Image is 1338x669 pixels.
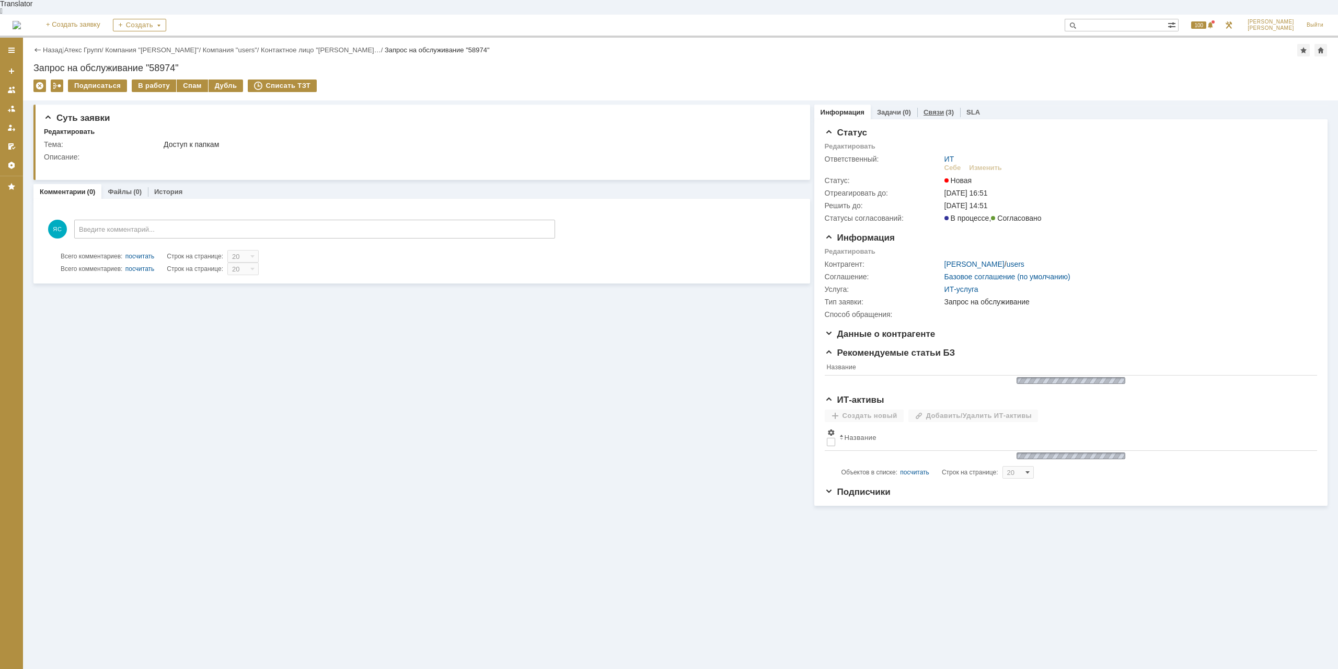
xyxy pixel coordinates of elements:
span: Статус [825,128,867,138]
div: Тип заявки: [825,298,942,306]
a: Компания "users" [203,46,257,54]
a: Настройки [3,157,20,174]
div: Доступ к папкам [164,140,792,149]
img: По почте.png [944,310,997,319]
i: Строк на странице: [61,250,223,263]
a: Атекс Групп [64,46,101,54]
div: Добавить в избранное [1297,44,1310,56]
div: Способ обращения: [825,310,942,319]
span: В процессе [944,214,989,222]
div: Удалить [33,80,46,92]
div: посчитать [125,263,155,275]
span: [DATE] 14:51 [944,201,988,210]
div: Редактировать [825,142,875,151]
a: Создать заявку [3,63,20,80]
img: wJIQAAOwAAAAAAAAAAAA== [1013,451,1128,461]
div: (0) [133,188,142,196]
span: Расширенный поиск [1168,19,1178,29]
div: Описание: [44,153,794,161]
a: Заявки в моей ответственности [3,100,20,117]
a: Мои заявки [3,119,20,136]
span: Объектов в списке: [841,469,897,476]
span: Рекомендуемые статьи БЗ [825,348,955,358]
div: Запрос на обслуживание "58974" [385,46,490,54]
span: Настройки [827,428,835,437]
span: Подписчики [825,487,891,497]
a: SLA [966,108,980,116]
div: / [105,46,203,54]
div: Тема: [44,140,162,149]
a: Назад [43,46,62,54]
div: / [944,260,1024,268]
div: Название [845,434,876,441]
a: Задачи [877,108,901,116]
a: Файлы [108,188,132,196]
div: Запрос на обслуживание [944,298,1310,306]
div: Себе [944,164,961,172]
a: Компания "[PERSON_NAME]" [105,46,199,54]
a: Мои согласования [3,138,20,155]
a: Перейти на домашнюю страницу [13,21,21,29]
img: wJIQAAOwAAAAAAAAAAAA== [1013,376,1128,385]
div: , [944,214,1310,222]
a: + Создать заявку [40,15,107,36]
a: [PERSON_NAME] [944,260,1005,268]
div: Решить до: [825,201,942,210]
span: [DATE] 16:51 [944,189,988,197]
div: Статус: [825,176,942,185]
div: Запрос на обслуживание "58974" [33,63,1328,73]
div: Отреагировать до: [825,189,942,197]
span: Всего комментариев: [61,253,122,260]
span: 100 [1191,21,1206,29]
div: / [203,46,261,54]
a: Связи [924,108,944,116]
th: Название [825,361,1312,376]
div: (3) [945,108,954,116]
div: Редактировать [44,128,95,136]
div: посчитать [125,250,155,263]
a: История [154,188,182,196]
div: Изменить [969,164,1002,172]
span: Информация [825,233,895,243]
i: Строк на странице: [841,466,998,479]
span: Всего комментариев: [61,265,122,273]
span: ЯС [48,220,67,239]
a: Комментарии [40,188,86,196]
i: Строк на странице: [61,263,223,275]
div: Контрагент: [825,260,942,268]
div: Соглашение: [825,273,942,281]
div: Редактировать [825,247,875,256]
a: users [1007,260,1024,268]
div: / [64,46,106,54]
a: [PERSON_NAME][PERSON_NAME] [1241,15,1300,36]
div: Открыть панель уведомлений [1185,15,1216,36]
a: Информация [821,108,864,116]
div: Услуга: [825,285,942,293]
span: ИТ-активы [825,395,884,405]
a: Контактное лицо "[PERSON_NAME]… [261,46,381,54]
span: [PERSON_NAME] [1248,25,1294,31]
th: Название [837,426,1312,451]
a: Базовое соглашение (по умолчанию) [944,273,1070,281]
div: | [62,46,64,53]
span: Суть заявки [44,113,110,123]
span: Данные о контрагенте [825,329,936,339]
a: Перейти в интерфейс администратора [1222,19,1235,31]
div: (0) [87,188,96,196]
div: Работа с массовостью [51,80,63,92]
a: Выйти [1300,15,1330,36]
div: Создать [113,19,166,31]
span: Согласовано [991,214,1041,222]
div: Статусы согласований: [825,214,942,222]
a: ИТ-услуга [944,285,978,293]
div: посчитать [900,466,929,479]
div: Сделать домашней страницей [1314,44,1327,56]
div: Ответственный: [825,155,942,163]
span: Новая [944,176,972,185]
div: / [261,46,385,54]
a: Заявки на командах [3,82,20,98]
img: logo [13,21,21,29]
span: [PERSON_NAME] [1248,19,1294,25]
div: (0) [903,108,911,116]
a: ИТ [944,155,954,163]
